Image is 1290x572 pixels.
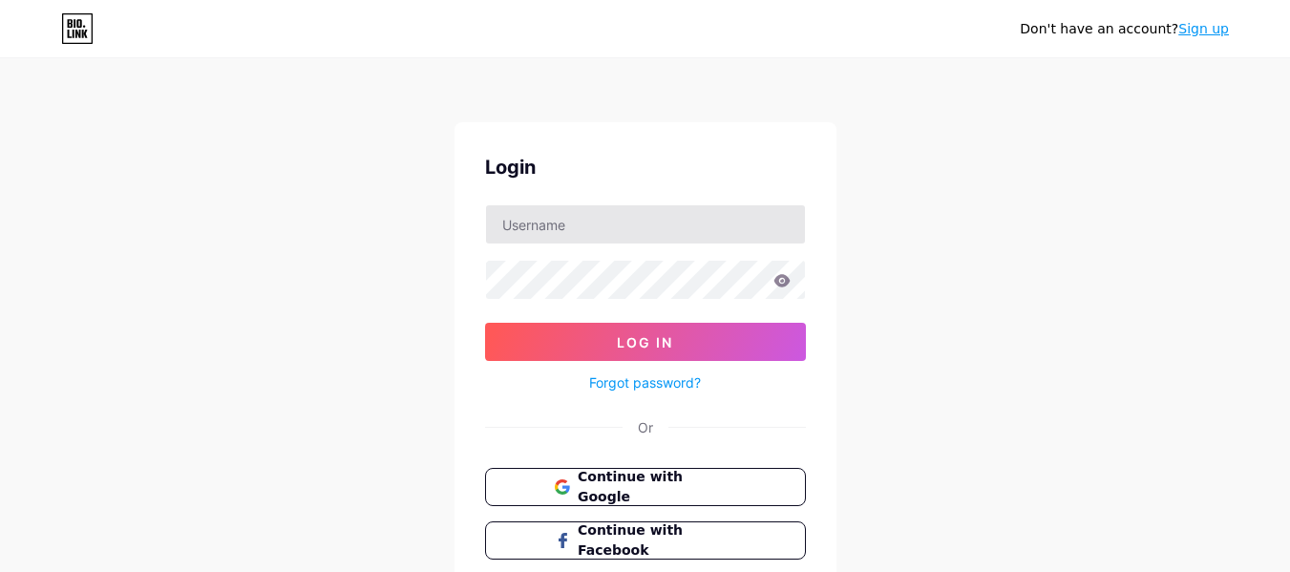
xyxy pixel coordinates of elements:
div: Or [638,417,653,437]
span: Continue with Google [578,467,735,507]
a: Sign up [1178,21,1229,36]
button: Continue with Facebook [485,521,806,560]
input: Username [486,205,805,244]
div: Login [485,153,806,181]
a: Forgot password? [589,372,701,392]
button: Continue with Google [485,468,806,506]
span: Log In [617,334,673,350]
button: Log In [485,323,806,361]
div: Don't have an account? [1020,19,1229,39]
span: Continue with Facebook [578,520,735,561]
